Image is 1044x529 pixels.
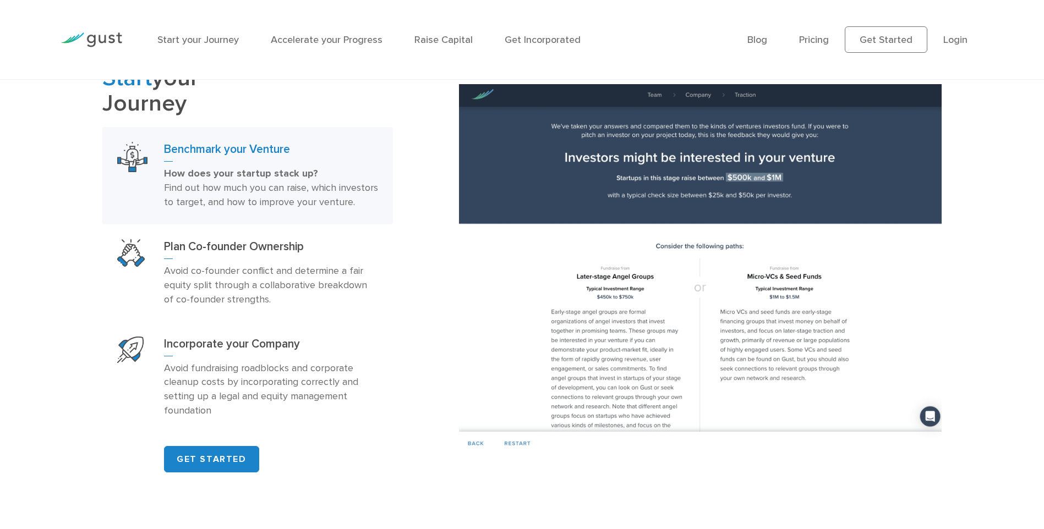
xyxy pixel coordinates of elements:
a: Pricing [799,34,829,46]
span: Find out how much you can raise, which investors to target, and how to improve your venture. [164,182,378,208]
a: Get Started [845,26,927,53]
p: Avoid fundraising roadblocks and corporate cleanup costs by incorporating correctly and setting u... [164,361,378,418]
a: Raise Capital [414,34,473,46]
a: Start your Journey [157,34,239,46]
img: Gust Logo [61,32,122,47]
p: Avoid co-founder conflict and determine a fair equity split through a collaborative breakdown of ... [164,264,378,307]
a: Get Incorporated [505,34,581,46]
img: Start Your Company [117,337,144,363]
h3: Incorporate your Company [164,337,378,356]
a: Blog [747,34,767,46]
a: Plan Co Founder OwnershipPlan Co-founder OwnershipAvoid co-founder conflict and determine a fair ... [102,224,393,322]
a: Start Your CompanyIncorporate your CompanyAvoid fundraising roadblocks and corporate cleanup cost... [102,322,393,433]
a: Login [943,34,968,46]
img: Plan Co Founder Ownership [117,239,145,267]
a: GET STARTED [164,446,259,472]
a: Benchmark Your VentureBenchmark your VentureHow does your startup stack up? Find out how much you... [102,127,393,224]
img: Benchmark Your Venture [117,142,147,172]
h2: your Journey [102,66,393,117]
h3: Benchmark your Venture [164,142,378,162]
img: Benchmark your Venture [459,84,942,454]
strong: How does your startup stack up? [164,168,318,179]
h3: Plan Co-founder Ownership [164,239,378,259]
a: Accelerate your Progress [271,34,382,46]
